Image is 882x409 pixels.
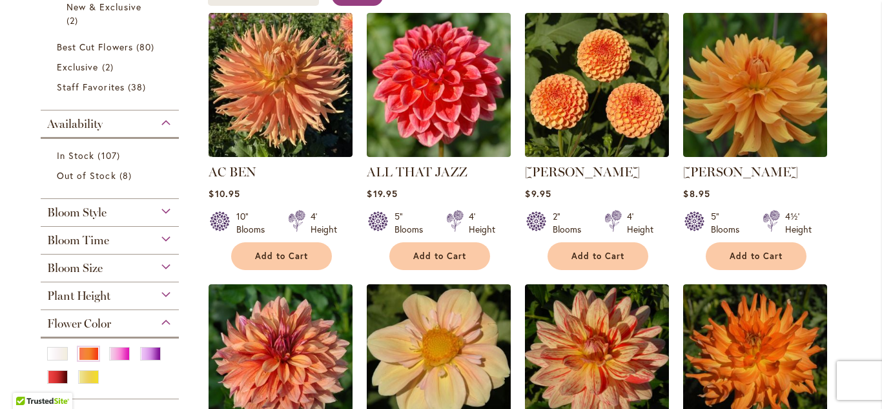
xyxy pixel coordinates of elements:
a: ALL THAT JAZZ [367,164,467,180]
button: Add to Cart [548,242,648,270]
img: AMBER QUEEN [525,13,669,157]
iframe: Launch Accessibility Center [10,363,46,399]
img: ANDREW CHARLES [683,13,827,157]
a: ALL THAT JAZZ [367,147,511,160]
a: ANDREW CHARLES [683,147,827,160]
a: AC BEN [209,147,353,160]
a: AMBER QUEEN [525,147,669,160]
div: 4' Height [311,210,337,236]
a: Staff Favorites [57,80,166,94]
span: 38 [128,80,149,94]
button: Add to Cart [389,242,490,270]
span: Bloom Time [47,233,109,247]
span: Out of Stock [57,169,116,182]
span: Add to Cart [413,251,466,262]
span: 2 [102,60,117,74]
span: Best Cut Flowers [57,41,133,53]
div: 4' Height [627,210,653,236]
span: $9.95 [525,187,551,200]
span: 80 [136,40,158,54]
span: 107 [97,149,123,162]
span: In Stock [57,149,94,162]
span: Staff Favorites [57,81,125,93]
div: 4' Height [469,210,495,236]
span: Plant Height [47,289,110,303]
span: Flower Color [47,317,111,331]
span: 8 [119,169,135,182]
div: 10" Blooms [236,210,272,236]
span: Bloom Size [47,261,103,275]
span: Bloom Style [47,205,107,220]
span: $19.95 [367,187,397,200]
a: Exclusive [57,60,166,74]
span: $8.95 [683,187,710,200]
a: Best Cut Flowers [57,40,166,54]
span: Exclusive [57,61,98,73]
div: 5" Blooms [395,210,431,236]
a: [PERSON_NAME] [525,164,640,180]
button: Add to Cart [706,242,806,270]
div: 4½' Height [785,210,812,236]
span: 2 [67,14,81,27]
div: 5" Blooms [711,210,747,236]
button: Add to Cart [231,242,332,270]
a: Out of Stock 8 [57,169,166,182]
a: In Stock 107 [57,149,166,162]
a: AC BEN [209,164,256,180]
img: AC BEN [209,13,353,157]
img: ALL THAT JAZZ [367,13,511,157]
span: Add to Cart [571,251,624,262]
span: $10.95 [209,187,240,200]
a: [PERSON_NAME] [683,164,798,180]
span: Availability [47,117,103,131]
span: Add to Cart [730,251,783,262]
span: New & Exclusive [67,1,141,13]
span: Add to Cart [255,251,308,262]
div: 2" Blooms [553,210,589,236]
